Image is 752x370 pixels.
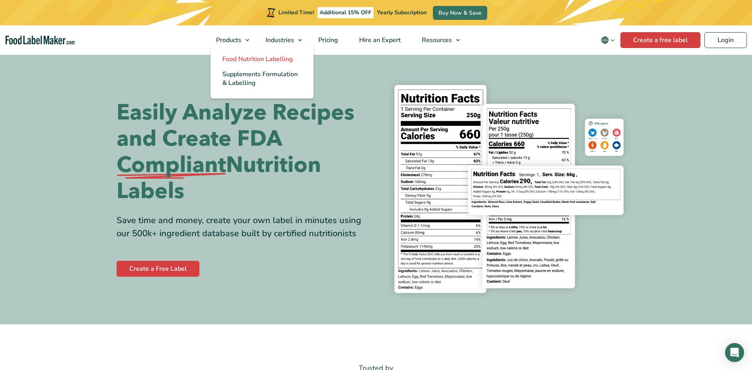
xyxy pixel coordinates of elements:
span: Supplements Formulation & Labelling [222,70,298,87]
a: Industries [255,25,306,55]
a: Resources [411,25,464,55]
span: Resources [419,36,453,44]
span: Hire an Expert [357,36,402,44]
a: Create a Free Label [117,261,199,277]
span: Products [214,36,242,44]
span: Additional 15% OFF [318,7,373,18]
a: Food Nutrition Labelling [210,52,314,67]
div: Open Intercom Messenger [725,343,744,362]
span: Limited Time! [278,9,314,16]
h1: Easily Analyze Recipes and Create FDA Nutrition Labels [117,100,370,204]
a: Products [206,25,253,55]
a: Buy Now & Save [433,6,487,20]
a: Supplements Formulation & Labelling [210,67,314,91]
button: Change language [595,32,620,48]
a: Food Label Maker homepage [6,36,75,45]
a: Login [704,32,747,48]
a: Hire an Expert [349,25,409,55]
a: Create a free label [620,32,700,48]
a: Pricing [308,25,347,55]
div: Save time and money, create your own label in minutes using our 500k+ ingredient database built b... [117,214,370,240]
span: Pricing [316,36,339,44]
span: Food Nutrition Labelling [222,55,293,64]
span: Yearly Subscription [377,9,427,16]
span: Compliant [117,152,226,178]
span: Industries [263,36,295,44]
